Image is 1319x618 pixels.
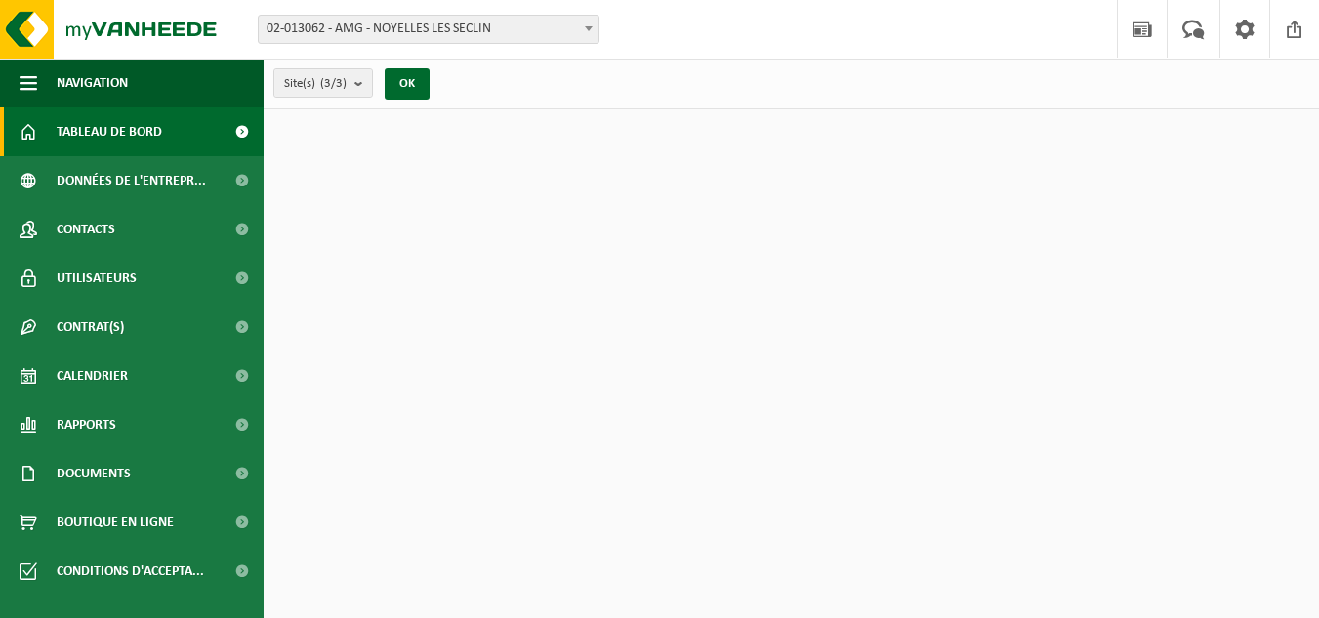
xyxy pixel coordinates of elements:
span: 02-013062 - AMG - NOYELLES LES SECLIN [259,16,598,43]
span: Contacts [57,205,115,254]
span: Navigation [57,59,128,107]
span: Boutique en ligne [57,498,174,547]
span: Documents [57,449,131,498]
span: 02-013062 - AMG - NOYELLES LES SECLIN [258,15,599,44]
span: Conditions d'accepta... [57,547,204,596]
span: Données de l'entrepr... [57,156,206,205]
count: (3/3) [320,77,347,90]
button: OK [385,68,430,100]
span: Utilisateurs [57,254,137,303]
span: Contrat(s) [57,303,124,351]
button: Site(s)(3/3) [273,68,373,98]
span: Calendrier [57,351,128,400]
span: Rapports [57,400,116,449]
span: Tableau de bord [57,107,162,156]
span: Site(s) [284,69,347,99]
